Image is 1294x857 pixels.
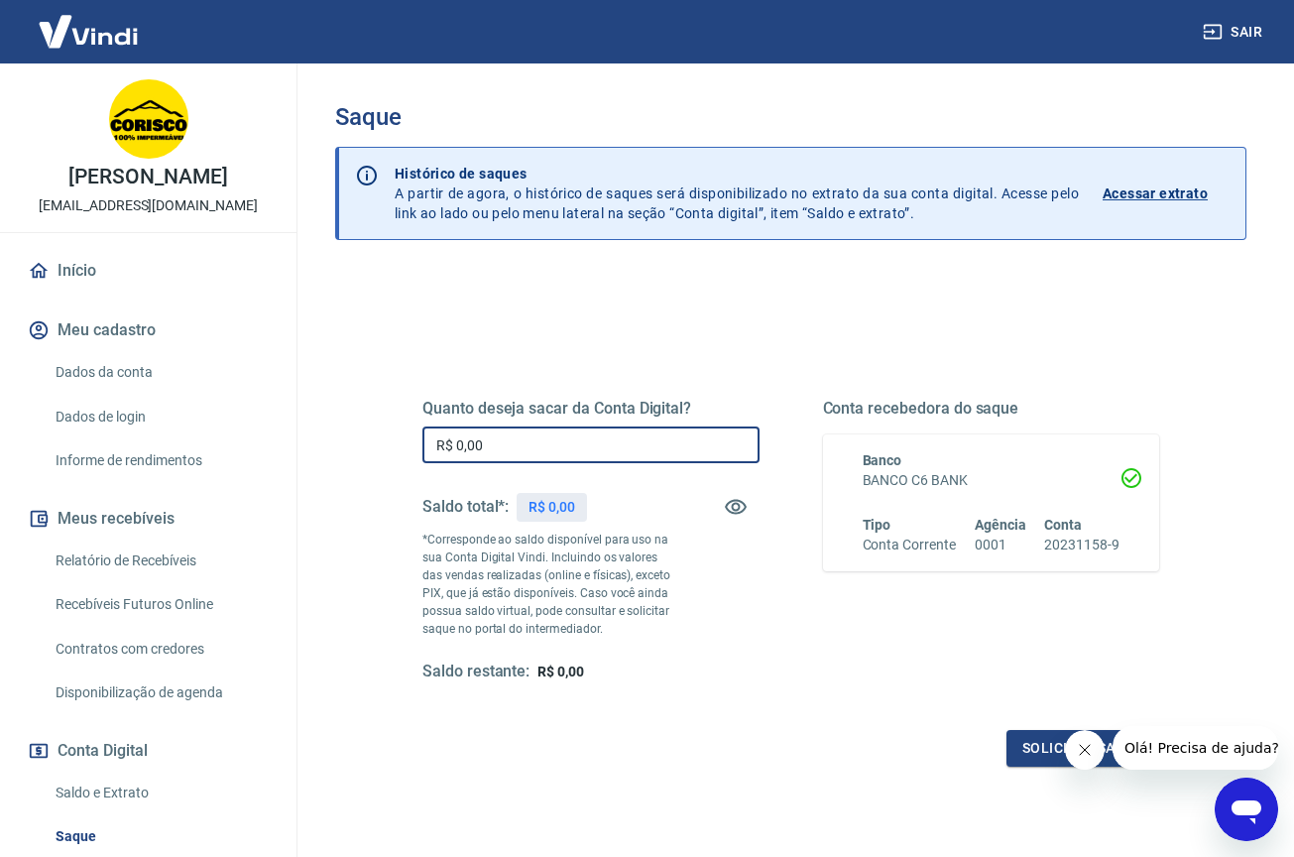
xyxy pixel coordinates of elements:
h6: 0001 [975,535,1026,555]
h3: Saque [335,103,1246,131]
span: Tipo [863,517,891,533]
a: Início [24,249,273,293]
button: Conta Digital [24,729,273,773]
a: Acessar extrato [1103,164,1230,223]
span: R$ 0,00 [537,664,584,679]
button: Meu cadastro [24,308,273,352]
p: A partir de agora, o histórico de saques será disponibilizado no extrato da sua conta digital. Ac... [395,164,1079,223]
iframe: Mensagem da empresa [1113,726,1278,770]
h6: BANCO C6 BANK [863,470,1120,491]
span: Conta [1044,517,1082,533]
h5: Saldo restante: [422,662,529,682]
p: [EMAIL_ADDRESS][DOMAIN_NAME] [39,195,258,216]
p: [PERSON_NAME] [68,167,227,187]
a: Dados de login [48,397,273,437]
h6: 20231158-9 [1044,535,1119,555]
a: Dados da conta [48,352,273,393]
p: *Corresponde ao saldo disponível para uso na sua Conta Digital Vindi. Incluindo os valores das ve... [422,531,675,638]
a: Recebíveis Futuros Online [48,584,273,625]
a: Saldo e Extrato [48,773,273,813]
span: Olá! Precisa de ajuda? [12,14,167,30]
button: Meus recebíveis [24,497,273,541]
button: Sair [1199,14,1270,51]
a: Saque [48,816,273,857]
span: Agência [975,517,1026,533]
iframe: Fechar mensagem [1065,730,1105,770]
p: R$ 0,00 [529,497,575,518]
a: Contratos com credores [48,629,273,670]
h5: Saldo total*: [422,497,509,517]
a: Informe de rendimentos [48,440,273,481]
p: Acessar extrato [1103,184,1208,203]
img: Vindi [24,1,153,61]
h5: Conta recebedora do saque [823,399,1160,419]
img: c7b4b4be-b360-479e-a209-6dc613992be4.jpeg [109,79,188,159]
a: Relatório de Recebíveis [48,541,273,581]
h5: Quanto deseja sacar da Conta Digital? [422,399,760,419]
iframe: Botão para abrir a janela de mensagens [1215,778,1278,841]
span: Banco [863,452,902,468]
a: Disponibilização de agenda [48,673,273,713]
button: Solicitar saque [1006,730,1159,767]
h6: Conta Corrente [863,535,956,555]
p: Histórico de saques [395,164,1079,184]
